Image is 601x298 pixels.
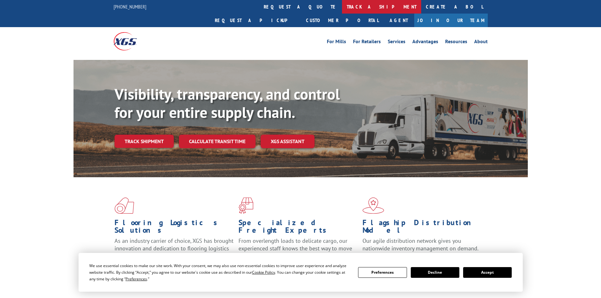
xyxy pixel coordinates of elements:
a: XGS ASSISTANT [261,135,315,148]
h1: Flooring Logistics Solutions [115,219,234,237]
button: Accept [463,267,512,278]
a: Track shipment [115,135,174,148]
a: Calculate transit time [179,135,256,148]
div: We use essential cookies to make our site work. With your consent, we may also use non-essential ... [89,262,351,282]
button: Preferences [358,267,407,278]
img: xgs-icon-total-supply-chain-intelligence-red [115,197,134,214]
span: Cookie Policy [252,270,275,275]
a: For Retailers [353,39,381,46]
span: As an industry carrier of choice, XGS has brought innovation and dedication to flooring logistics... [115,237,233,260]
a: About [474,39,488,46]
a: Resources [445,39,467,46]
a: Customer Portal [301,14,383,27]
b: Visibility, transparency, and control for your entire supply chain. [115,84,340,122]
a: Agent [383,14,414,27]
img: xgs-icon-flagship-distribution-model-red [362,197,384,214]
a: Advantages [412,39,438,46]
span: Our agile distribution network gives you nationwide inventory management on demand. [362,237,479,252]
h1: Specialized Freight Experts [239,219,358,237]
h1: Flagship Distribution Model [362,219,482,237]
p: From overlength loads to delicate cargo, our experienced staff knows the best way to move your fr... [239,237,358,265]
a: For Mills [327,39,346,46]
img: xgs-icon-focused-on-flooring-red [239,197,253,214]
button: Decline [411,267,459,278]
a: Services [388,39,405,46]
a: Join Our Team [414,14,488,27]
a: Request a pickup [210,14,301,27]
span: Preferences [126,276,147,282]
div: Cookie Consent Prompt [79,253,523,292]
a: [PHONE_NUMBER] [114,3,146,10]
